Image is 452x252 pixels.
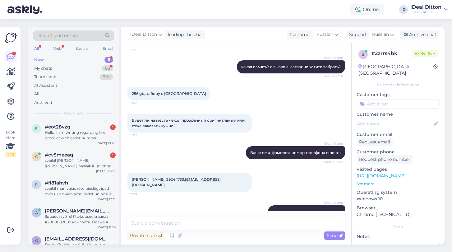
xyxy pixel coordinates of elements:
div: 99+ [100,74,113,80]
div: 1 [110,124,116,130]
div: # 2zrrs4bk [371,50,413,57]
div: Extra [357,224,440,230]
span: Send [327,233,343,238]
span: a [35,210,38,215]
div: Hello, I am writing regarding the product with order number #2000084294. Since I will be travelin... [45,130,116,141]
span: g [35,238,38,243]
p: Customer tags [357,91,440,98]
span: #fl81ahvh [45,180,68,186]
input: Add name [357,120,432,127]
div: [GEOGRAPHIC_DATA], [GEOGRAPHIC_DATA] [358,63,433,77]
div: iDeal Ditton [410,5,441,10]
div: leading the chat [165,31,203,38]
a: [URL][DOMAIN_NAME] [357,173,405,179]
span: gutsmitsmarcis@inbox.lv [45,236,109,242]
span: 13:03 [129,192,153,197]
div: Team chats [34,74,57,80]
span: чехол тоже могу зарезервировать [272,209,341,214]
div: sveiki! man vajadzētu pieslēgt ipad mini usb c vienlaicīgi lādēt un nosūtīt audio un pastipinātāj... [45,186,116,197]
span: какая память? и в каком магазине хотите забрать? [241,64,341,69]
span: f [35,182,38,187]
div: 2 / 3 [5,152,16,157]
div: Online [350,4,384,15]
p: Browser [357,205,440,211]
span: anna-golubeva@inbox.lv [45,208,109,214]
div: Archive chat [400,30,439,39]
div: My chats [34,65,52,72]
span: e [35,126,38,131]
p: Operating system [357,189,440,196]
span: c [35,154,38,159]
a: iDeal DittoniDeal Latvija [410,5,448,15]
div: All [34,91,39,97]
p: See more ... [357,181,440,187]
span: Online [413,50,438,57]
div: Email [101,44,114,53]
p: Customer phone [357,149,440,155]
div: Archived [34,100,52,106]
p: Customer email [357,131,440,138]
span: #eot28vzg [45,124,70,130]
span: iDeal Ditton [320,141,343,146]
p: Windows 10 [357,196,440,202]
div: [DATE] 12:31 [97,197,116,202]
img: Askly Logo [5,32,17,44]
input: Add a tag [357,99,440,109]
p: Visited pages [357,166,440,173]
div: 6 [104,57,113,63]
span: Seen ✓ 13:01 [320,74,343,78]
div: Support [347,31,367,38]
div: [DATE] 13:20 [96,141,116,146]
div: All [33,44,40,53]
span: [PERSON_NAME], 29244733, [132,177,221,187]
p: Chrome [TECHNICAL_ID] [357,211,440,218]
div: Здравствуйте! Я оформила заказ #2000082887 как гость. Позже я зарегистрировала аккаунт на эту же ... [45,214,116,225]
span: 13:00 [129,47,153,52]
span: Будет ли на месте чехол прозрачный оригинальный или тоже заказать нужно? [132,118,246,128]
div: Request email [357,138,393,146]
span: New chats [64,110,84,116]
div: Web [52,44,63,53]
div: Look Here [5,129,16,157]
div: Request phone number [357,155,413,164]
span: Russian [316,31,333,38]
div: iDeal Latvija [410,10,441,15]
div: sveiki! [PERSON_NAME] [PERSON_NAME] pašlaik ir uz iphone 17? [45,158,116,169]
p: Customer name [357,111,440,118]
div: Socials [74,44,90,53]
span: 13:02 [129,100,153,105]
span: iDeal Ditton [320,55,343,60]
div: Customer information [357,82,440,88]
span: Seen ✓ 13:03 [320,160,343,164]
div: New [34,57,44,63]
p: Notes [357,233,440,240]
div: [DATE] 13:00 [96,169,116,174]
div: 1 [110,152,116,158]
span: iDeal Ditton [130,31,157,38]
span: 256 gb, заберу в [GEOGRAPHIC_DATA] [132,91,206,96]
span: iDeal Ditton [320,200,343,205]
span: #cv5meeaq [45,152,73,158]
span: Search customers [39,32,78,39]
span: Russian [372,31,389,38]
span: 13:02 [129,133,153,138]
div: [DATE] 11:29 [97,225,116,230]
div: Private note [127,231,164,240]
div: ID [399,5,408,14]
div: AI Assistant [34,82,57,89]
span: Ваше имя, фамилия, номер телефона и почта [250,150,341,155]
div: Customer [287,31,311,38]
div: 88 [102,65,113,72]
span: 2 [362,52,364,57]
